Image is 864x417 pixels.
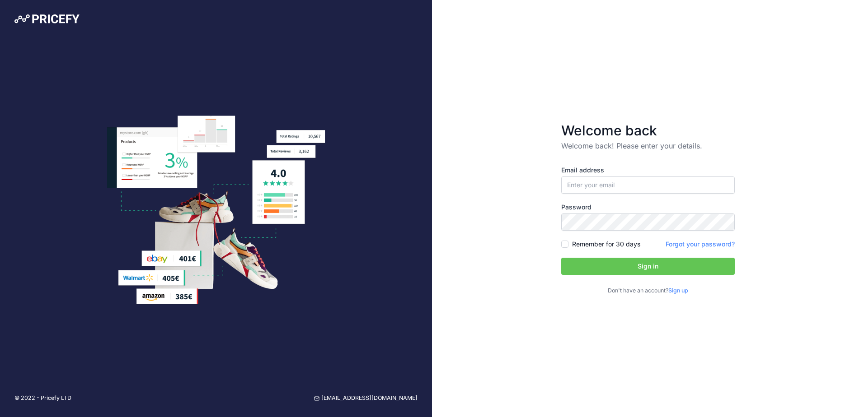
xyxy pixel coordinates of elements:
[561,203,735,212] label: Password
[14,394,71,403] p: © 2022 - Pricefy LTD
[561,166,735,175] label: Email address
[561,122,735,139] h3: Welcome back
[668,287,688,294] a: Sign up
[561,287,735,295] p: Don't have an account?
[561,258,735,275] button: Sign in
[561,140,735,151] p: Welcome back! Please enter your details.
[314,394,418,403] a: [EMAIL_ADDRESS][DOMAIN_NAME]
[666,240,735,248] a: Forgot your password?
[561,176,735,194] input: Enter your email
[14,14,80,23] img: Pricefy
[572,240,640,249] label: Remember for 30 days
